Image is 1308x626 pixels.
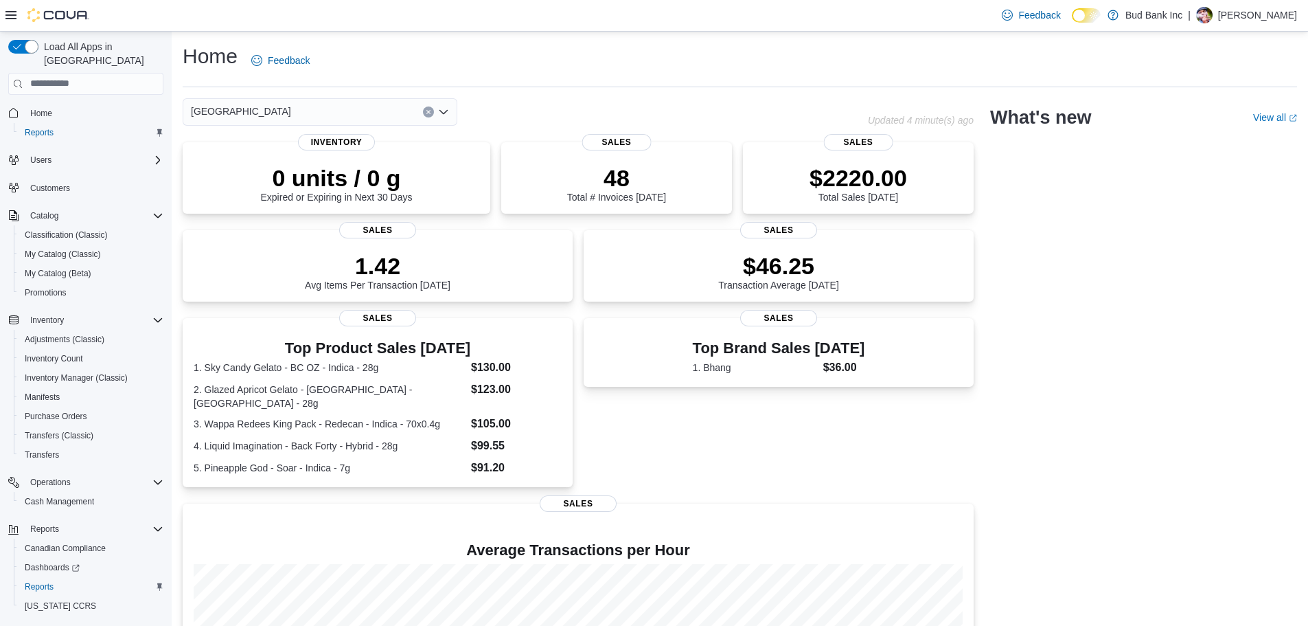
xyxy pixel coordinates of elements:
a: Customers [25,180,76,197]
span: Purchase Orders [25,411,87,422]
span: Inventory Manager (Classic) [19,370,163,386]
dt: 4. Liquid Imagination - Back Forty - Hybrid - 28g [194,439,466,453]
button: [US_STATE] CCRS [14,596,169,616]
dt: 1. Bhang [693,361,818,375]
p: Updated 4 minute(s) ago [868,115,974,126]
h3: Top Brand Sales [DATE] [693,340,865,357]
span: Inventory Count [25,353,83,364]
button: My Catalog (Beta) [14,264,169,283]
button: Promotions [14,283,169,302]
h2: What's new [990,107,1091,128]
span: Purchase Orders [19,408,163,425]
span: My Catalog (Beta) [25,268,91,279]
button: Users [3,150,169,170]
button: Manifests [14,388,169,407]
span: Inventory [30,315,64,326]
button: Inventory [25,312,69,328]
a: [US_STATE] CCRS [19,598,102,614]
button: Users [25,152,57,168]
a: Reports [19,579,59,595]
a: Dashboards [19,559,85,576]
span: Canadian Compliance [25,543,106,554]
a: Promotions [19,284,72,301]
button: Catalog [25,208,64,224]
span: Sales [740,222,817,238]
span: [US_STATE] CCRS [25,601,96,612]
button: Customers [3,178,169,198]
a: Canadian Compliance [19,540,111,557]
a: Home [25,105,58,122]
button: Inventory [3,311,169,330]
button: Reports [14,577,169,596]
span: Canadian Compliance [19,540,163,557]
span: Classification (Classic) [19,227,163,243]
button: Operations [3,473,169,492]
a: Cash Management [19,493,100,510]
button: Inventory Manager (Classic) [14,368,169,388]
dd: $123.00 [471,381,562,398]
span: Classification (Classic) [25,230,108,241]
button: Reports [14,123,169,142]
button: Reports [25,521,65,537]
span: Sales [339,222,416,238]
span: Customers [25,179,163,197]
div: Expired or Expiring in Next 30 Days [261,164,413,203]
span: Washington CCRS [19,598,163,614]
span: Home [25,104,163,122]
svg: External link [1289,114,1297,122]
span: Adjustments (Classic) [19,331,163,348]
button: Canadian Compliance [14,539,169,558]
span: Adjustments (Classic) [25,334,104,345]
div: Total # Invoices [DATE] [567,164,666,203]
a: Dashboards [14,558,169,577]
div: Total Sales [DATE] [810,164,907,203]
span: Promotions [19,284,163,301]
button: Transfers [14,445,169,465]
h3: Top Product Sales [DATE] [194,340,562,357]
button: Catalog [3,206,169,225]
span: Feedback [268,54,310,67]
span: Catalog [25,208,163,224]
a: Transfers [19,447,65,463]
input: Dark Mode [1072,8,1101,23]
a: Feedback [246,47,315,74]
a: Adjustments (Classic) [19,331,110,348]
p: $2220.00 [810,164,907,192]
dt: 1. Sky Candy Gelato - BC OZ - Indica - 28g [194,361,466,375]
span: Operations [30,477,71,488]
span: My Catalog (Classic) [19,246,163,262]
p: [PERSON_NAME] [1218,7,1297,23]
a: Inventory Manager (Classic) [19,370,133,386]
span: Reports [25,581,54,592]
dd: $36.00 [823,359,865,376]
dt: 2. Glazed Apricot Gelato - [GEOGRAPHIC_DATA] - [GEOGRAPHIC_DATA] - 28g [194,383,466,410]
a: My Catalog (Beta) [19,265,97,282]
p: 1.42 [305,252,450,280]
p: 48 [567,164,666,192]
span: Feedback [1018,8,1060,22]
button: Classification (Classic) [14,225,169,245]
a: Feedback [996,1,1066,29]
span: Reports [19,124,163,141]
button: Inventory Count [14,349,169,368]
span: Inventory Manager (Classic) [25,372,128,383]
a: Purchase Orders [19,408,93,425]
button: Reports [3,519,169,539]
dt: 5. Pineapple God - Soar - Indica - 7g [194,461,466,475]
span: Reports [19,579,163,595]
span: Customers [30,183,70,194]
dd: $91.20 [471,460,562,476]
span: Manifests [19,389,163,405]
dd: $99.55 [471,438,562,454]
span: Transfers [19,447,163,463]
dd: $130.00 [471,359,562,376]
p: 0 units / 0 g [261,164,413,192]
span: Manifests [25,392,60,403]
a: Reports [19,124,59,141]
button: Adjustments (Classic) [14,330,169,349]
dd: $105.00 [471,416,562,432]
span: Dashboards [25,562,80,573]
span: Inventory [25,312,163,328]
span: Sales [582,134,652,150]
